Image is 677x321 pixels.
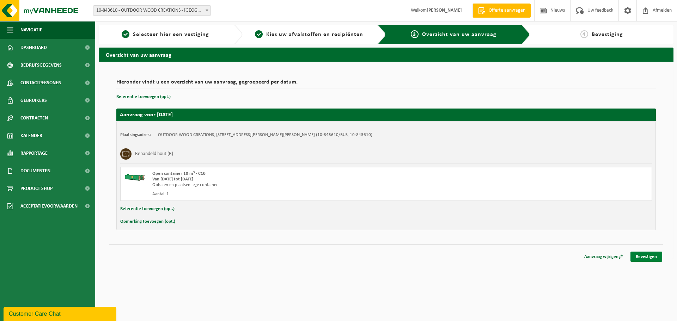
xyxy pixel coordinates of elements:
[116,92,171,101] button: Referentie toevoegen (opt.)
[20,21,42,39] span: Navigatie
[422,32,496,37] span: Overzicht van uw aanvraag
[266,32,363,37] span: Kies uw afvalstoffen en recipiënten
[20,162,50,180] span: Documenten
[20,109,48,127] span: Contracten
[124,171,145,181] img: HK-XC-10-GN-00.png
[120,217,175,226] button: Opmerking toevoegen (opt.)
[116,79,656,89] h2: Hieronder vindt u een overzicht van uw aanvraag, gegroepeerd per datum.
[246,30,372,39] a: 2Kies uw afvalstoffen en recipiënten
[20,197,78,215] span: Acceptatievoorwaarden
[99,48,673,61] h2: Overzicht van uw aanvraag
[152,177,193,181] strong: Van [DATE] tot [DATE]
[4,305,118,321] iframe: chat widget
[122,30,129,38] span: 1
[20,39,47,56] span: Dashboard
[133,32,209,37] span: Selecteer hier een vestiging
[158,132,372,138] td: OUTDOOR WOOD CREATIONS, [STREET_ADDRESS][PERSON_NAME][PERSON_NAME] (10-843610/BUS, 10-843610)
[20,144,48,162] span: Rapportage
[120,132,151,137] strong: Plaatsingsadres:
[152,182,414,188] div: Ophalen en plaatsen lege container
[93,5,211,16] span: 10-843610 - OUTDOOR WOOD CREATIONS - WERVIK
[579,252,628,262] a: Aanvraag wijzigen
[152,171,206,176] span: Open container 10 m³ - C10
[135,148,173,160] h3: Behandeld hout (B)
[255,30,263,38] span: 2
[592,32,623,37] span: Bevestiging
[472,4,531,18] a: Offerte aanvragen
[20,92,47,109] span: Gebruikers
[93,6,211,16] span: 10-843610 - OUTDOOR WOOD CREATIONS - WERVIK
[630,252,662,262] a: Bevestigen
[20,127,42,144] span: Kalender
[427,8,462,13] strong: [PERSON_NAME]
[487,7,527,14] span: Offerte aanvragen
[20,74,61,92] span: Contactpersonen
[102,30,228,39] a: 1Selecteer hier een vestiging
[152,191,414,197] div: Aantal: 1
[20,56,62,74] span: Bedrijfsgegevens
[120,112,173,118] strong: Aanvraag voor [DATE]
[411,30,419,38] span: 3
[120,204,175,214] button: Referentie toevoegen (opt.)
[20,180,53,197] span: Product Shop
[580,30,588,38] span: 4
